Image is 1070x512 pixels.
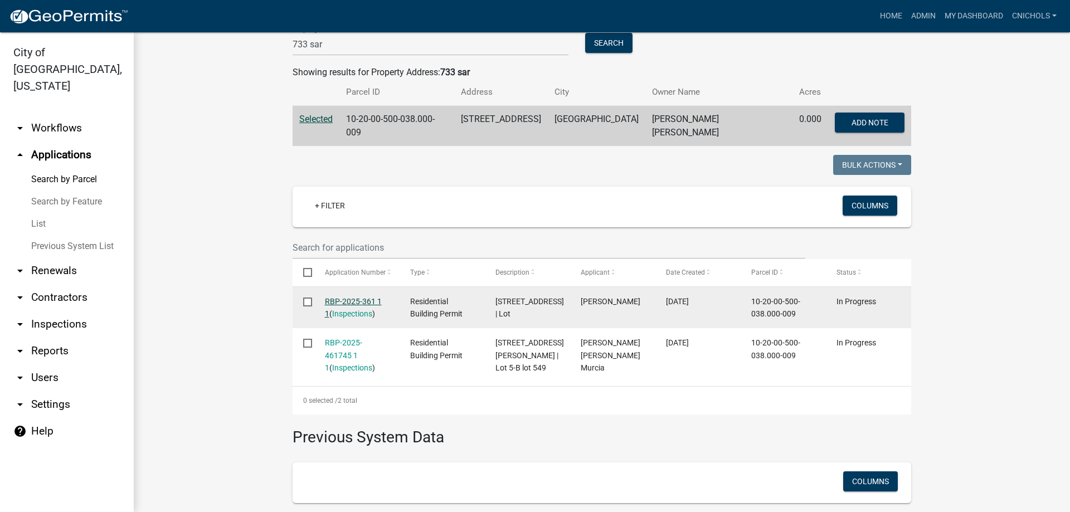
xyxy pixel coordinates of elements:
div: ( ) [325,295,389,321]
a: cnichols [1008,6,1061,27]
span: Parcel ID [751,269,778,276]
i: arrow_drop_down [13,371,27,384]
span: Residential Building Permit [410,297,463,319]
a: Admin [907,6,940,27]
a: Inspections [332,363,372,372]
th: Address [454,79,548,105]
div: 2 total [293,387,911,415]
span: Residential Building Permit [410,338,463,360]
div: ( ) [325,337,389,374]
span: 10-20-00-500-038.000-009 [751,338,800,360]
span: Anthony Sanders [581,297,640,306]
th: Acres [792,79,828,105]
a: Home [876,6,907,27]
span: Jose Roberto Rodriguez Murcia [581,338,640,373]
i: arrow_drop_down [13,291,27,304]
span: Applicant [581,269,610,276]
td: [GEOGRAPHIC_DATA] [548,106,645,147]
span: 08/10/2025 [666,338,689,347]
th: Parcel ID [339,79,454,105]
datatable-header-cell: Select [293,259,314,286]
datatable-header-cell: Status [826,259,911,286]
datatable-header-cell: Application Number [314,259,399,286]
span: Add Note [852,118,888,127]
i: arrow_drop_down [13,398,27,411]
span: 10-20-00-500-038.000-009 [751,297,800,319]
a: RBP-2025-461745 1 1 [325,338,362,373]
strong: 733 sar [440,67,470,77]
a: Inspections [332,309,372,318]
a: My Dashboard [940,6,1008,27]
i: arrow_drop_down [13,121,27,135]
a: Selected [299,114,333,124]
td: [PERSON_NAME] [PERSON_NAME] [645,106,792,147]
span: Description [495,269,529,276]
td: 10-20-00-500-038.000-009 [339,106,454,147]
th: Owner Name [645,79,792,105]
datatable-header-cell: Applicant [570,259,655,286]
a: + Filter [306,196,354,216]
span: Date Created [666,269,705,276]
th: City [548,79,645,105]
span: 733 Saratoga Dr Jeffesonville 47130 | Lot 5-B lot 549 [495,338,564,373]
button: Bulk Actions [833,155,911,175]
td: 0.000 [792,106,828,147]
span: 733 Saratoga Drive | Lot [495,297,564,319]
datatable-header-cell: Description [485,259,570,286]
i: arrow_drop_up [13,148,27,162]
span: Application Number [325,269,386,276]
button: Columns [843,196,897,216]
a: RBP-2025-361 1 1 [325,297,382,319]
i: help [13,425,27,438]
button: Columns [843,471,898,491]
i: arrow_drop_down [13,344,27,358]
div: Showing results for Property Address: [293,66,911,79]
datatable-header-cell: Type [399,259,484,286]
span: 0 selected / [303,397,338,404]
span: 09/19/2025 [666,297,689,306]
i: arrow_drop_down [13,264,27,277]
span: Type [410,269,425,276]
span: Status [836,269,856,276]
input: Search for applications [293,236,805,259]
datatable-header-cell: Parcel ID [741,259,826,286]
span: In Progress [836,338,876,347]
h3: Previous System Data [293,415,911,449]
span: In Progress [836,297,876,306]
td: [STREET_ADDRESS] [454,106,548,147]
button: Search [585,33,633,53]
i: arrow_drop_down [13,318,27,331]
datatable-header-cell: Date Created [655,259,741,286]
button: Add Note [835,113,904,133]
